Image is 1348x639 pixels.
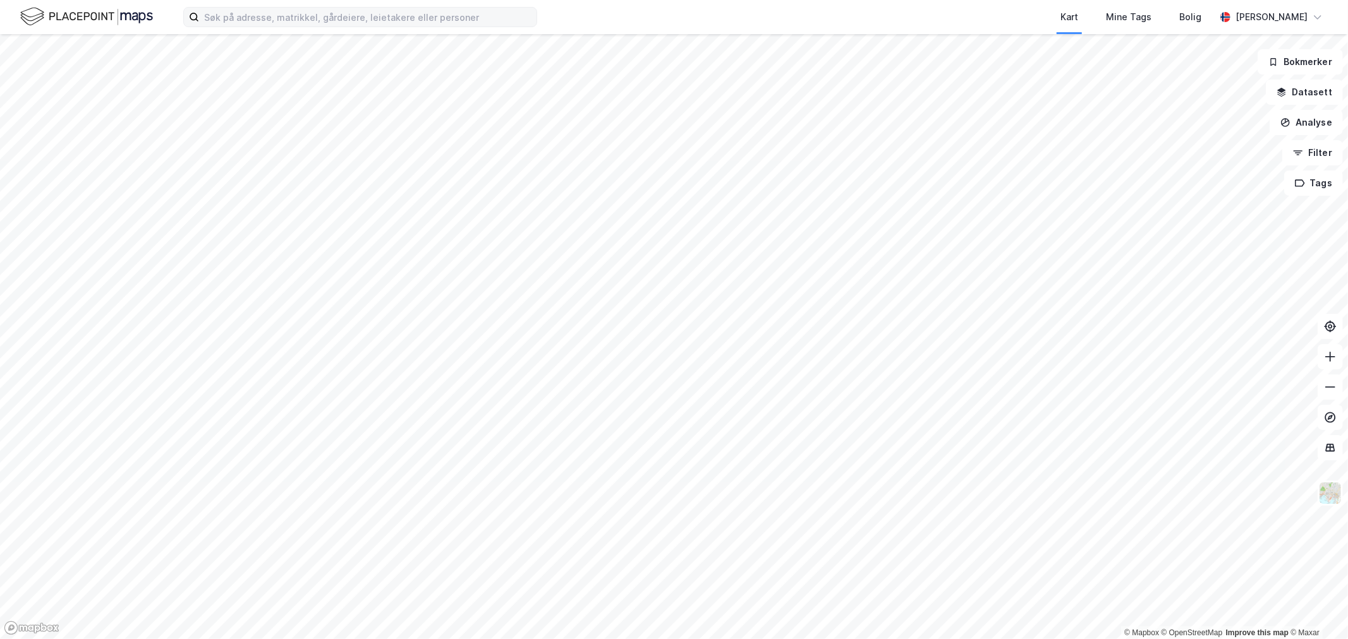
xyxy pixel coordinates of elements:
[20,6,153,28] img: logo.f888ab2527a4732fd821a326f86c7f29.svg
[1285,578,1348,639] iframe: Chat Widget
[199,8,537,27] input: Søk på adresse, matrikkel, gårdeiere, leietakere eller personer
[1179,9,1201,25] div: Bolig
[1106,9,1151,25] div: Mine Tags
[1236,9,1308,25] div: [PERSON_NAME]
[1285,578,1348,639] div: Kontrollprogram for chat
[1060,9,1078,25] div: Kart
